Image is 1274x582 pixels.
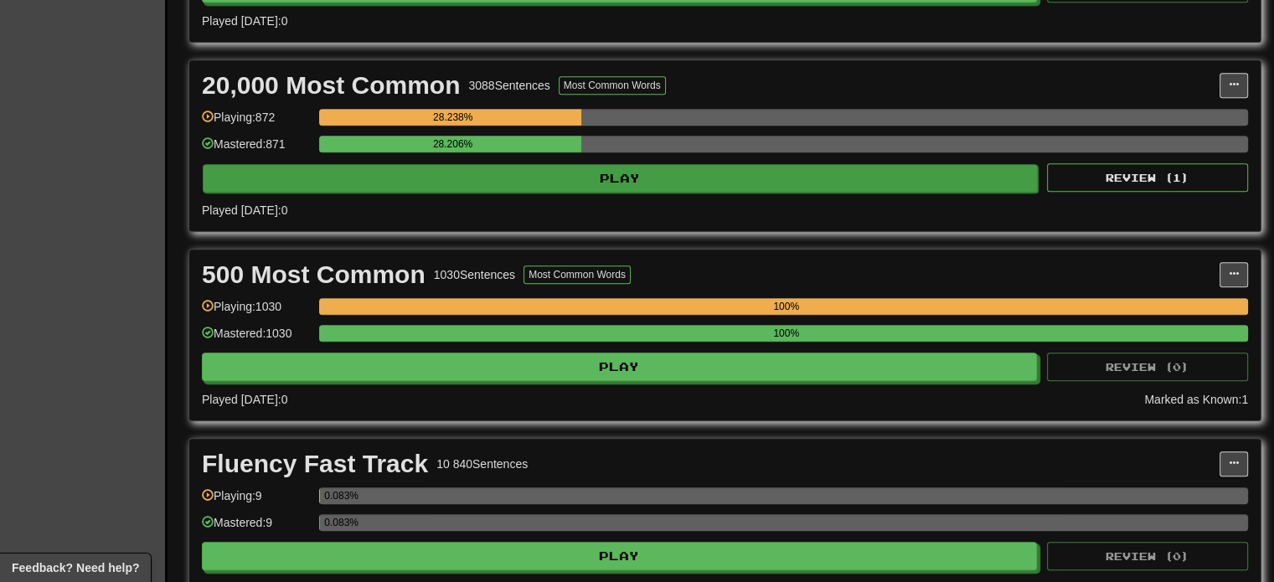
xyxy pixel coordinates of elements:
div: 500 Most Common [202,262,426,287]
span: Played [DATE]: 0 [202,14,287,28]
div: 3088 Sentences [468,77,549,94]
div: 28.238% [324,109,581,126]
div: 20,000 Most Common [202,73,460,98]
span: Open feedback widget [12,559,139,576]
span: Played [DATE]: 0 [202,203,287,217]
div: 10 840 Sentences [436,456,528,472]
div: 100% [324,298,1248,315]
div: 1030 Sentences [434,266,515,283]
span: Played [DATE]: 0 [202,393,287,406]
button: Play [202,353,1037,381]
div: Marked as Known: 1 [1144,391,1248,408]
div: Playing: 9 [202,487,311,515]
div: 100% [324,325,1248,342]
div: Mastered: 871 [202,136,311,163]
div: Mastered: 9 [202,514,311,542]
button: Play [203,164,1038,193]
button: Review (0) [1047,353,1248,381]
button: Review (0) [1047,542,1248,570]
div: Mastered: 1030 [202,325,311,353]
div: Fluency Fast Track [202,451,428,476]
button: Most Common Words [524,265,631,284]
button: Review (1) [1047,163,1248,192]
button: Most Common Words [559,76,666,95]
div: Playing: 1030 [202,298,311,326]
div: Playing: 872 [202,109,311,136]
div: 28.206% [324,136,581,152]
button: Play [202,542,1037,570]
